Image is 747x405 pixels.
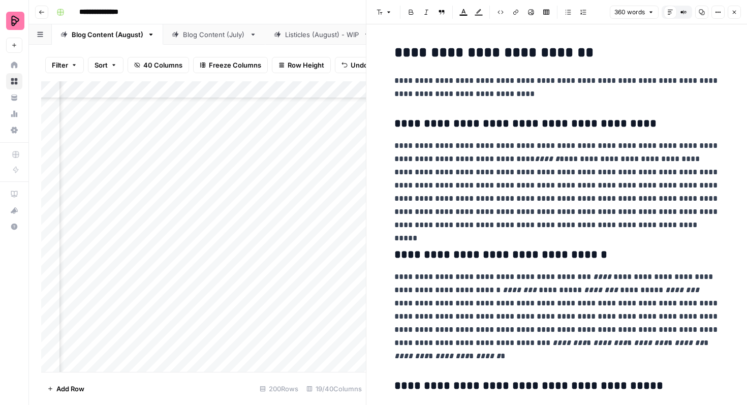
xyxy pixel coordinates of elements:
a: Your Data [6,89,22,106]
span: Filter [52,60,68,70]
span: Undo [351,60,368,70]
a: Listicles (August) - WIP [265,24,379,45]
span: Freeze Columns [209,60,261,70]
img: Preply Logo [6,12,24,30]
button: What's new? [6,202,22,219]
a: Blog Content (July) [163,24,265,45]
a: Blog Content (August) [52,24,163,45]
span: Sort [95,60,108,70]
div: 200 Rows [256,381,302,397]
button: Undo [335,57,375,73]
div: Blog Content (August) [72,29,143,40]
span: 40 Columns [143,60,182,70]
a: Browse [6,73,22,89]
button: Row Height [272,57,331,73]
a: AirOps Academy [6,186,22,202]
button: Sort [88,57,123,73]
a: Settings [6,122,22,138]
button: Add Row [41,381,90,397]
button: Workspace: Preply [6,8,22,34]
button: Filter [45,57,84,73]
span: Row Height [288,60,324,70]
div: Blog Content (July) [183,29,245,40]
span: Add Row [56,384,84,394]
div: 19/40 Columns [302,381,366,397]
a: Home [6,57,22,73]
button: 360 words [610,6,659,19]
div: Listicles (August) - WIP [285,29,359,40]
button: Freeze Columns [193,57,268,73]
div: What's new? [7,203,22,218]
a: Usage [6,106,22,122]
span: 360 words [614,8,645,17]
button: Help + Support [6,219,22,235]
button: 40 Columns [128,57,189,73]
